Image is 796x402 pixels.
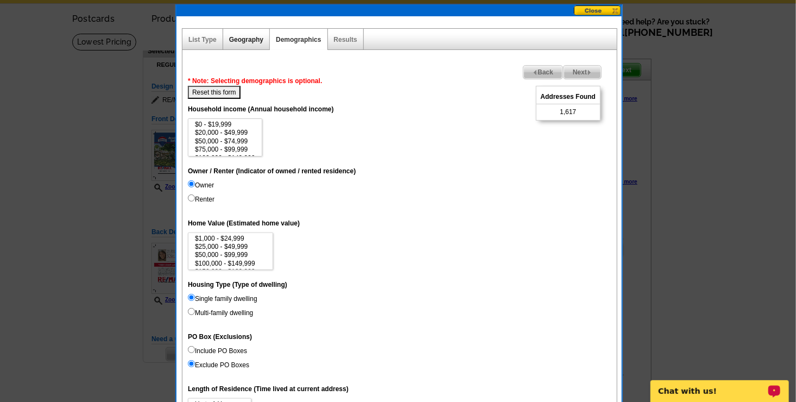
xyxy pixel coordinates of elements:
label: Owner / Renter (Indicator of owned / rented residence) [188,166,356,176]
input: Owner [188,180,195,187]
label: Renter [188,194,214,204]
option: $25,000 - $49,999 [194,243,267,251]
span: 1,617 [560,107,576,117]
label: Multi-family dwelling [188,308,253,318]
input: Renter [188,194,195,202]
span: Next [564,66,601,79]
img: button-prev-arrow-gray.png [533,70,538,75]
span: Addresses Found [536,90,600,104]
option: $0 - $19,999 [194,121,256,129]
a: Demographics [276,36,321,43]
option: $50,000 - $99,999 [194,251,267,259]
label: Owner [188,180,214,190]
input: Exclude PO Boxes [188,360,195,367]
label: Exclude PO Boxes [188,360,249,370]
option: $75,000 - $99,999 [194,146,256,154]
option: $100,000 - $149,999 [194,154,256,162]
option: $1,000 - $24,999 [194,235,267,243]
label: PO Box (Exclusions) [188,332,252,342]
input: Multi-family dwelling [188,308,195,315]
span: * Note: Selecting demographics is optional. [188,77,322,85]
label: Housing Type (Type of dwelling) [188,280,287,290]
a: List Type [188,36,217,43]
img: button-next-arrow-gray.png [587,70,592,75]
label: Length of Residence (Time lived at current address) [188,384,349,394]
option: $100,000 - $149,999 [194,260,267,268]
a: Next [563,65,602,79]
a: Back [523,65,563,79]
input: Include PO Boxes [188,346,195,353]
a: Geography [229,36,263,43]
iframe: LiveChat chat widget [643,368,796,402]
a: Results [334,36,357,43]
input: Single family dwelling [188,294,195,301]
span: Back [523,66,563,79]
label: Include PO Boxes [188,346,247,356]
label: Single family dwelling [188,294,257,304]
label: Home Value (Estimated home value) [188,218,300,228]
label: Household income (Annual household income) [188,104,334,114]
button: Reset this form [188,86,241,99]
option: $20,000 - $49,999 [194,129,256,137]
option: $150,000 - $199,999 [194,268,267,276]
option: $50,000 - $74,999 [194,137,256,146]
